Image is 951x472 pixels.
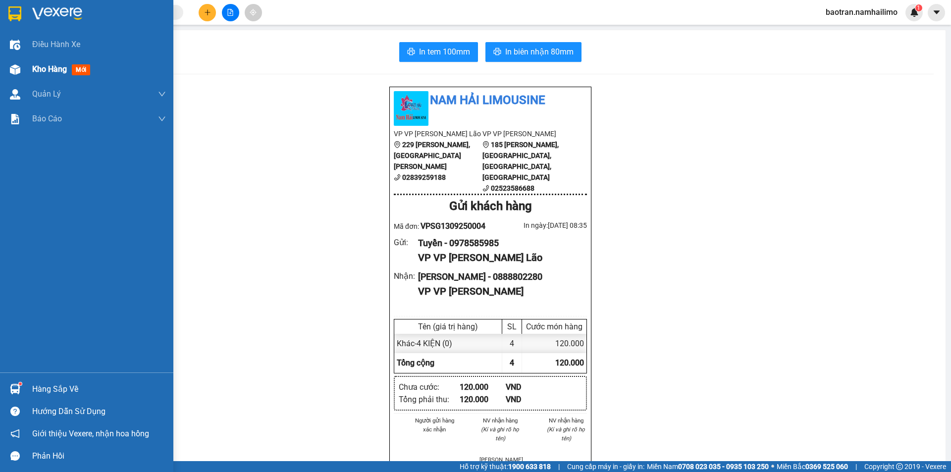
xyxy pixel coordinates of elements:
span: | [558,461,560,472]
span: Kho hàng [32,64,67,74]
span: Quản Lý [32,88,61,100]
button: plus [199,4,216,21]
span: Miền Bắc [777,461,848,472]
strong: 0369 525 060 [805,463,848,471]
li: Người gửi hàng xác nhận [414,416,456,434]
div: VP VP [PERSON_NAME] Lão [418,250,579,265]
div: Cước món hàng [525,322,584,331]
sup: 1 [19,382,22,385]
div: 120.000 [460,381,506,393]
button: caret-down [928,4,945,21]
div: 0978585985 [8,44,88,58]
li: NV nhận hàng [479,416,522,425]
span: Tổng cộng [397,358,434,367]
li: NV nhận hàng [545,416,587,425]
div: Tên (giá trị hàng) [397,322,499,331]
b: 02523586688 [491,184,534,192]
span: Báo cáo [32,112,62,125]
div: VND [506,381,552,393]
img: warehouse-icon [10,64,20,75]
div: 4 [502,334,522,353]
img: warehouse-icon [10,89,20,100]
button: file-add [222,4,239,21]
div: VND [506,393,552,406]
span: ⚪️ [771,465,774,469]
img: solution-icon [10,114,20,124]
img: warehouse-icon [10,384,20,394]
div: Hướng dẫn sử dụng [32,404,166,419]
span: 120.000 [555,358,584,367]
span: copyright [896,463,903,470]
span: Hỗ trợ kỹ thuật: [460,461,551,472]
span: printer [407,48,415,57]
strong: 1900 633 818 [508,463,551,471]
div: Phản hồi [32,449,166,464]
span: environment [394,141,401,148]
div: Gửi : [394,236,418,249]
div: SL [505,322,519,331]
li: VP VP [PERSON_NAME] [482,128,571,139]
span: Cung cấp máy in - giấy in: [567,461,644,472]
span: question-circle [10,407,20,416]
span: plus [204,9,211,16]
span: message [10,451,20,461]
span: printer [493,48,501,57]
span: Miền Nam [647,461,769,472]
div: Mã đơn: [394,220,490,232]
span: Giới thiệu Vexere, nhận hoa hồng [32,427,149,440]
span: Điều hành xe [32,38,80,51]
span: phone [394,174,401,181]
div: [PERSON_NAME] - 0888802280 [418,270,579,284]
span: mới [72,64,90,75]
span: CC : [93,66,107,77]
div: Gửi khách hàng [394,197,587,216]
div: Tuyền - 0978585985 [418,236,579,250]
span: In tem 100mm [419,46,470,58]
div: Hàng sắp về [32,382,166,397]
span: Khác - 4 KIỆN (0) [397,339,452,348]
span: aim [250,9,257,16]
div: 120.000 [93,64,175,78]
span: down [158,90,166,98]
span: Nhận: [95,9,118,20]
strong: 0708 023 035 - 0935 103 250 [678,463,769,471]
span: 1 [917,4,920,11]
span: notification [10,429,20,438]
div: Tuyền [8,32,88,44]
span: VPSG1309250004 [421,221,485,231]
li: VP VP [PERSON_NAME] Lão [394,128,482,139]
div: 120.000 [460,393,506,406]
span: Gửi: [8,9,24,20]
div: Nhận : [394,270,418,282]
div: 0888802280 [95,44,174,58]
div: Chưa cước : [399,381,460,393]
span: environment [482,141,489,148]
li: Nam Hải Limousine [394,91,587,110]
b: 229 [PERSON_NAME], [GEOGRAPHIC_DATA][PERSON_NAME] [394,141,470,170]
span: 4 [510,358,514,367]
div: VP [PERSON_NAME] [8,8,88,32]
img: warehouse-icon [10,40,20,50]
sup: 1 [915,4,922,11]
span: phone [482,185,489,192]
div: Tổng phải thu : [399,393,460,406]
button: aim [245,4,262,21]
div: In ngày: [DATE] 08:35 [490,220,587,231]
img: icon-new-feature [910,8,919,17]
span: down [158,115,166,123]
button: printerIn biên nhận 80mm [485,42,581,62]
button: printerIn tem 100mm [399,42,478,62]
b: 185 [PERSON_NAME], [GEOGRAPHIC_DATA], [GEOGRAPHIC_DATA], [GEOGRAPHIC_DATA] [482,141,559,181]
div: VP VP [PERSON_NAME] [418,284,579,299]
span: baotran.namhailimo [818,6,905,18]
span: In biên nhận 80mm [505,46,574,58]
b: 02839259188 [402,173,446,181]
div: [PERSON_NAME] [95,32,174,44]
li: [PERSON_NAME] [479,455,522,464]
div: VP [PERSON_NAME] [95,8,174,32]
span: file-add [227,9,234,16]
i: (Kí và ghi rõ họ tên) [481,426,519,442]
img: logo-vxr [8,6,21,21]
i: (Kí và ghi rõ họ tên) [547,426,585,442]
span: caret-down [932,8,941,17]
